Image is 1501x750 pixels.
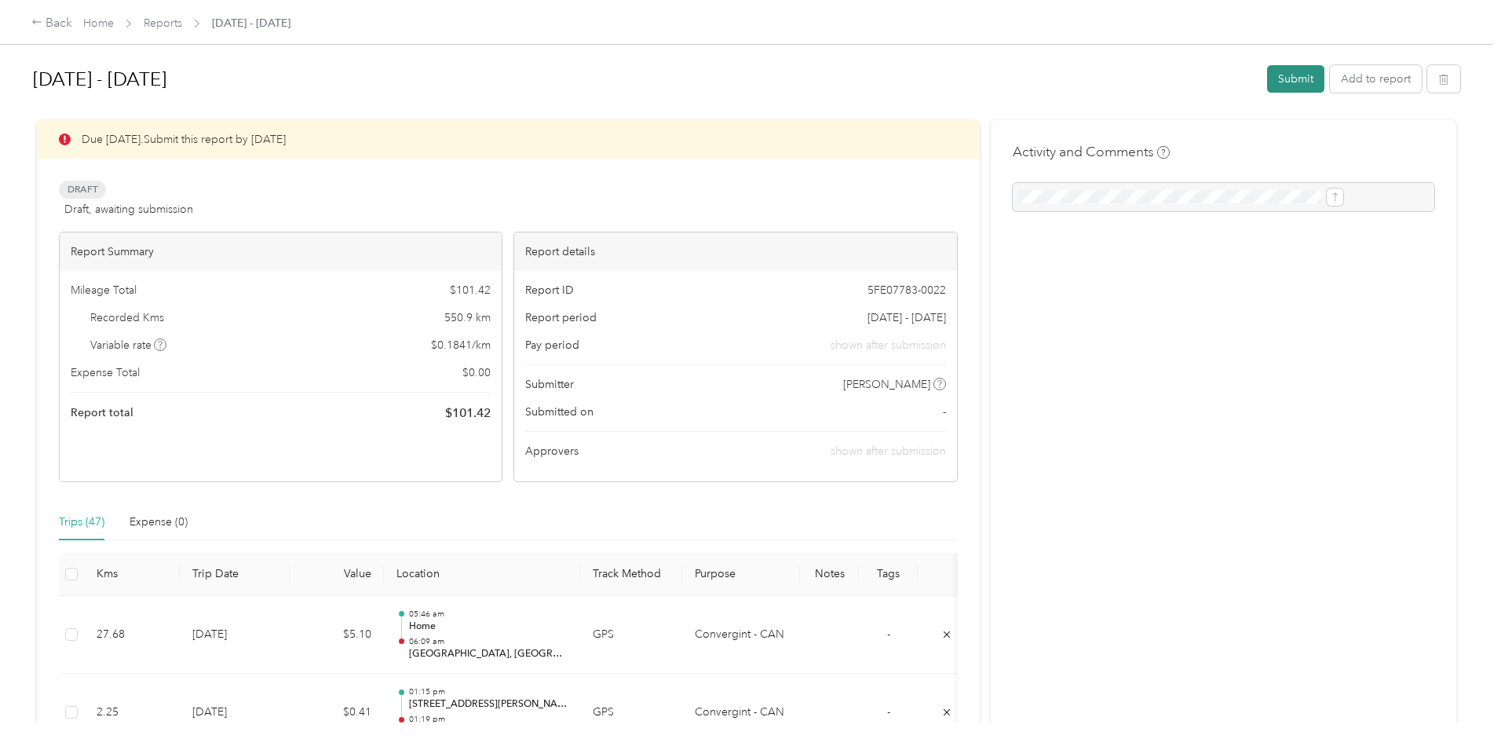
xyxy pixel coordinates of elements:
[1013,142,1170,162] h4: Activity and Comments
[180,596,290,675] td: [DATE]
[867,309,946,326] span: [DATE] - [DATE]
[580,596,682,675] td: GPS
[1330,65,1422,93] button: Add to report
[130,514,188,531] div: Expense (0)
[59,181,106,199] span: Draft
[580,553,682,596] th: Track Method
[71,404,133,421] span: Report total
[525,376,574,393] span: Submitter
[525,337,579,353] span: Pay period
[831,337,946,353] span: shown after submission
[84,553,180,596] th: Kms
[450,282,491,298] span: $ 101.42
[444,309,491,326] span: 550.9 km
[514,232,956,271] div: Report details
[212,15,290,31] span: [DATE] - [DATE]
[84,596,180,675] td: 27.68
[409,686,568,697] p: 01:15 pm
[831,445,946,458] span: shown after submission
[462,364,491,381] span: $ 0.00
[525,404,593,420] span: Submitted on
[1413,662,1501,750] iframe: Everlance-gr Chat Button Frame
[867,282,946,298] span: 5FE07783-0022
[525,282,574,298] span: Report ID
[59,514,104,531] div: Trips (47)
[90,309,164,326] span: Recorded Kms
[682,596,800,675] td: Convergint - CAN
[409,697,568,712] p: [STREET_ADDRESS][PERSON_NAME]
[64,201,193,218] span: Draft, awaiting submission
[409,714,568,725] p: 01:19 pm
[409,620,568,634] p: Home
[843,376,930,393] span: [PERSON_NAME]
[1267,65,1324,93] button: Submit
[60,232,502,271] div: Report Summary
[859,553,918,596] th: Tags
[290,596,384,675] td: $5.10
[144,16,182,30] a: Reports
[682,553,800,596] th: Purpose
[409,636,568,647] p: 06:09 am
[409,609,568,620] p: 05:46 am
[37,120,980,159] div: Due [DATE]. Submit this report by [DATE]
[290,553,384,596] th: Value
[71,364,140,381] span: Expense Total
[943,404,946,420] span: -
[31,14,72,33] div: Back
[83,16,114,30] a: Home
[409,647,568,661] p: [GEOGRAPHIC_DATA], [GEOGRAPHIC_DATA], [GEOGRAPHIC_DATA]
[431,337,491,353] span: $ 0.1841 / km
[800,553,859,596] th: Notes
[525,309,597,326] span: Report period
[90,337,167,353] span: Variable rate
[33,60,1256,98] h1: Sep 1 - 30, 2025
[71,282,137,298] span: Mileage Total
[180,553,290,596] th: Trip Date
[384,553,580,596] th: Location
[525,443,579,459] span: Approvers
[887,627,890,641] span: -
[887,705,890,719] span: -
[445,404,491,423] span: $ 101.42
